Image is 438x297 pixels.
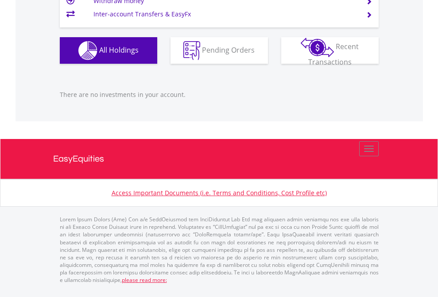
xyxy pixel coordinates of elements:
[112,189,327,197] a: Access Important Documents (i.e. Terms and Conditions, Cost Profile etc)
[122,276,167,284] a: please read more:
[171,37,268,64] button: Pending Orders
[202,45,255,54] span: Pending Orders
[281,37,379,64] button: Recent Transactions
[183,41,200,60] img: pending_instructions-wht.png
[60,216,379,284] p: Lorem Ipsum Dolors (Ame) Con a/e SeddOeiusmod tem InciDiduntut Lab Etd mag aliquaen admin veniamq...
[53,139,385,179] a: EasyEquities
[60,90,379,99] p: There are no investments in your account.
[93,8,355,21] td: Inter-account Transfers & EasyFx
[99,45,139,54] span: All Holdings
[301,38,334,57] img: transactions-zar-wht.png
[60,37,157,64] button: All Holdings
[78,41,97,60] img: holdings-wht.png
